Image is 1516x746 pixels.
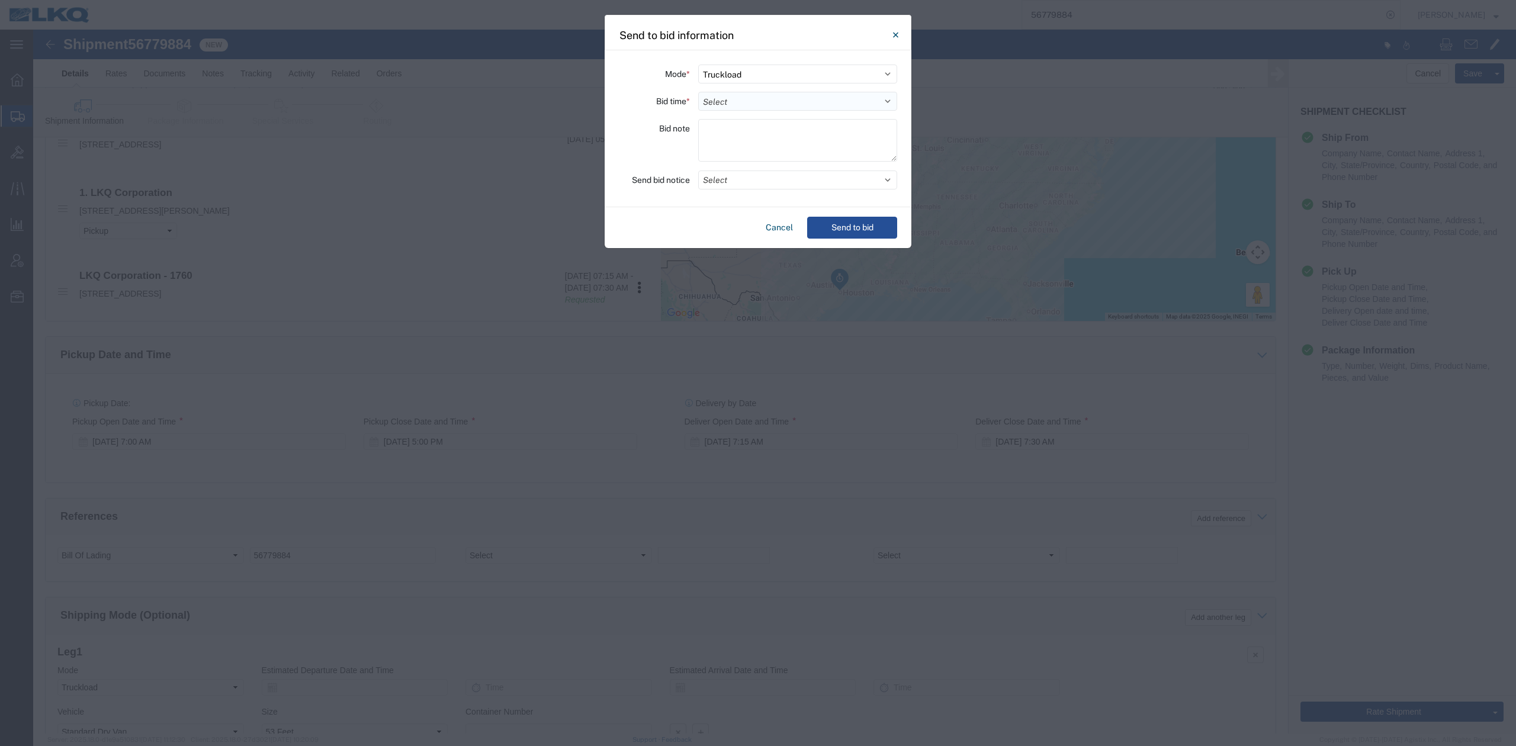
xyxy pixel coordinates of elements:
[698,171,897,189] button: Select
[659,119,690,138] label: Bid note
[884,23,907,47] button: Close
[656,92,690,111] label: Bid time
[632,171,690,189] label: Send bid notice
[761,217,798,239] button: Cancel
[665,65,690,83] label: Mode
[619,27,734,43] h4: Send to bid information
[807,217,897,239] button: Send to bid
